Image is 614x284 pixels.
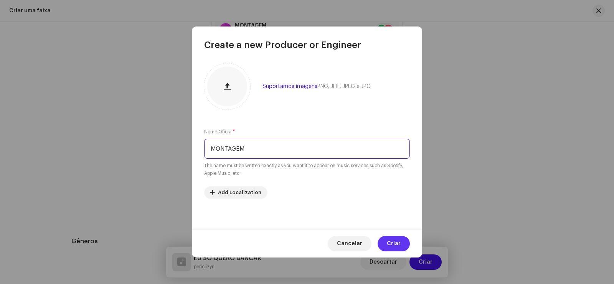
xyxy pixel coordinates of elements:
small: Nome Oficial [204,128,233,136]
button: Criar [378,236,410,251]
div: Suportamos imagens [262,83,371,90]
span: PNG, JFIF, JPEG e JPG. [317,84,371,89]
span: Create a new Producer or Engineer [204,39,361,51]
span: Cancelar [337,236,362,251]
span: Criar [387,236,401,251]
button: Cancelar [328,236,371,251]
small: The name must be written exactly as you want it to appear on music services such as Spotify, Appl... [204,162,410,177]
span: Add Localization [218,185,261,200]
button: Add Localization [204,186,267,199]
input: Nome Oficial [204,139,410,159]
